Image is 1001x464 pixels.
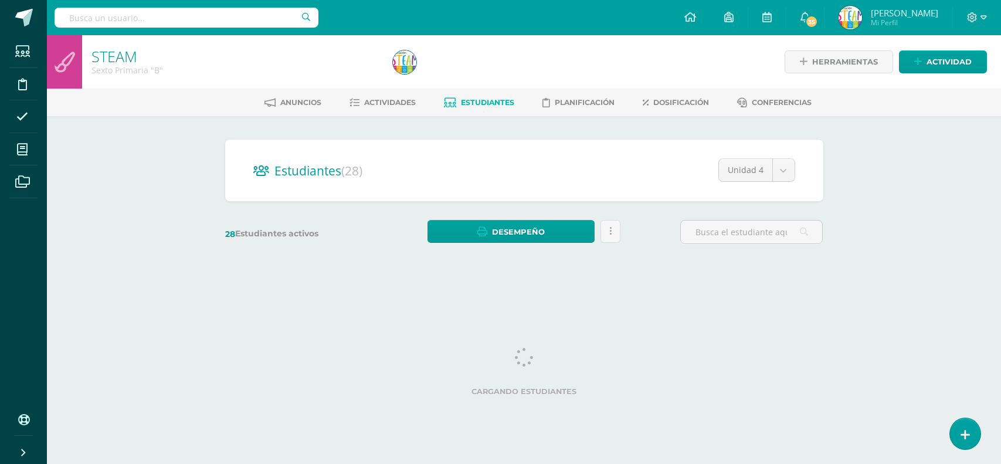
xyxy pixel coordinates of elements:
span: Estudiantes [274,162,362,179]
span: Desempeño [492,221,545,243]
span: 28 [225,229,235,239]
img: 1be1c609f6fab399714c5a6e3c6492ab.png [839,6,862,29]
span: Planificación [555,98,615,107]
input: Busca el estudiante aquí... [681,221,822,243]
a: STEAM [91,46,137,66]
h1: STEAM [91,48,379,65]
span: (28) [341,162,362,179]
span: 35 [805,15,818,28]
a: Unidad 4 [719,159,795,181]
a: Actividad [899,50,987,73]
a: Anuncios [264,93,321,112]
span: Actividades [364,98,416,107]
a: Herramientas [785,50,893,73]
a: Estudiantes [444,93,514,112]
a: Conferencias [737,93,812,112]
a: Desempeño [427,220,595,243]
span: Estudiantes [461,98,514,107]
span: Unidad 4 [728,159,764,181]
input: Busca un usuario... [55,8,318,28]
span: Conferencias [752,98,812,107]
span: Mi Perfil [871,18,938,28]
label: Cargando estudiantes [230,387,819,396]
a: Planificación [542,93,615,112]
a: Dosificación [643,93,709,112]
img: 1be1c609f6fab399714c5a6e3c6492ab.png [393,50,416,74]
span: [PERSON_NAME] [871,7,938,19]
span: Actividad [927,51,972,73]
a: Actividades [349,93,416,112]
div: Sexto Primaria 'B' [91,65,379,76]
span: Anuncios [280,98,321,107]
span: Dosificación [653,98,709,107]
span: Herramientas [812,51,878,73]
label: Estudiantes activos [225,228,368,239]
